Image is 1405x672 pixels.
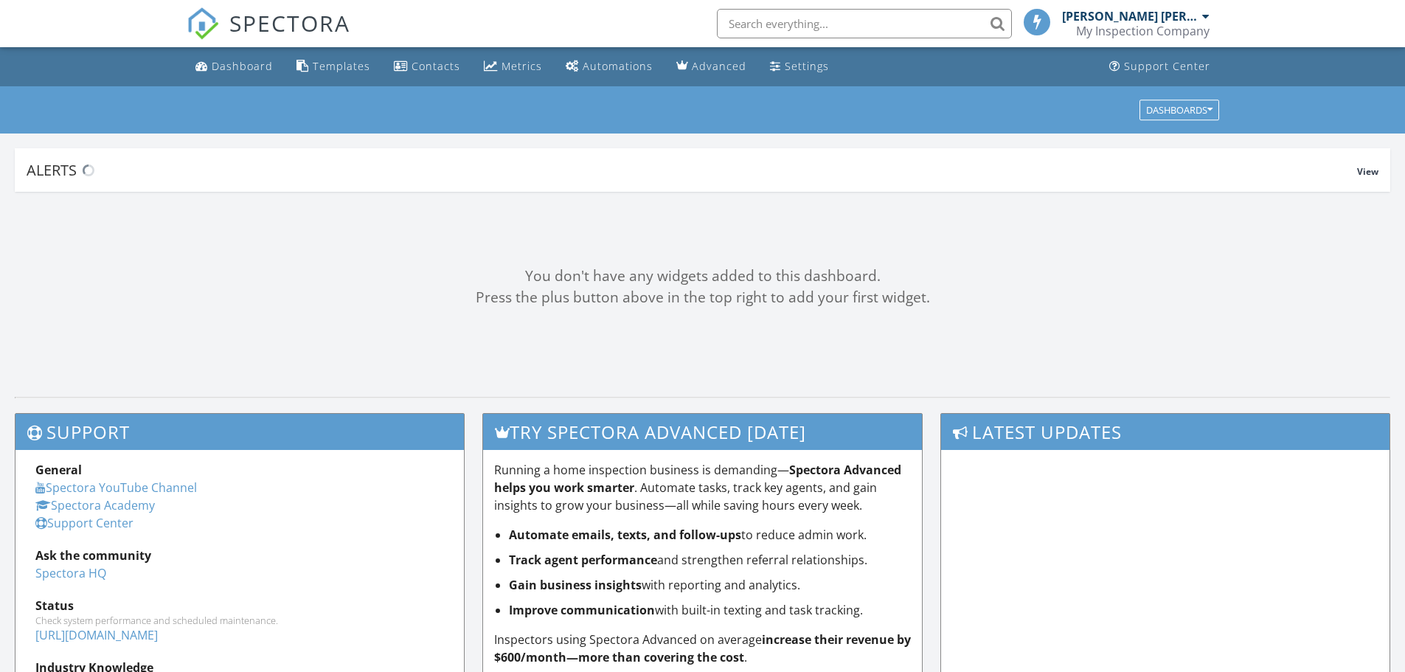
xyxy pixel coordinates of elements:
[35,479,197,496] a: Spectora YouTube Channel
[1357,165,1378,178] span: View
[1146,105,1213,115] div: Dashboards
[560,53,659,80] a: Automations (Basic)
[27,160,1357,180] div: Alerts
[35,597,444,614] div: Status
[1062,9,1198,24] div: [PERSON_NAME] [PERSON_NAME]
[478,53,548,80] a: Metrics
[35,497,155,513] a: Spectora Academy
[785,59,829,73] div: Settings
[764,53,835,80] a: Settings
[313,59,370,73] div: Templates
[1103,53,1216,80] a: Support Center
[494,462,901,496] strong: Spectora Advanced helps you work smarter
[692,59,746,73] div: Advanced
[502,59,542,73] div: Metrics
[35,462,82,478] strong: General
[494,631,912,666] p: Inspectors using Spectora Advanced on average .
[187,20,350,51] a: SPECTORA
[35,565,106,581] a: Spectora HQ
[509,576,912,594] li: with reporting and analytics.
[229,7,350,38] span: SPECTORA
[291,53,376,80] a: Templates
[187,7,219,40] img: The Best Home Inspection Software - Spectora
[412,59,460,73] div: Contacts
[509,527,741,543] strong: Automate emails, texts, and follow-ups
[35,515,133,531] a: Support Center
[509,526,912,544] li: to reduce admin work.
[212,59,273,73] div: Dashboard
[717,9,1012,38] input: Search everything...
[388,53,466,80] a: Contacts
[15,287,1390,308] div: Press the plus button above in the top right to add your first widget.
[509,602,655,618] strong: Improve communication
[35,614,444,626] div: Check system performance and scheduled maintenance.
[1124,59,1210,73] div: Support Center
[1139,100,1219,120] button: Dashboards
[15,414,464,450] h3: Support
[35,547,444,564] div: Ask the community
[583,59,653,73] div: Automations
[494,461,912,514] p: Running a home inspection business is demanding— . Automate tasks, track key agents, and gain ins...
[941,414,1390,450] h3: Latest Updates
[35,627,158,643] a: [URL][DOMAIN_NAME]
[1076,24,1210,38] div: My Inspection Company
[15,266,1390,287] div: You don't have any widgets added to this dashboard.
[494,631,911,665] strong: increase their revenue by $600/month—more than covering the cost
[509,551,912,569] li: and strengthen referral relationships.
[509,577,642,593] strong: Gain business insights
[509,552,657,568] strong: Track agent performance
[483,414,923,450] h3: Try spectora advanced [DATE]
[190,53,279,80] a: Dashboard
[670,53,752,80] a: Advanced
[509,601,912,619] li: with built-in texting and task tracking.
